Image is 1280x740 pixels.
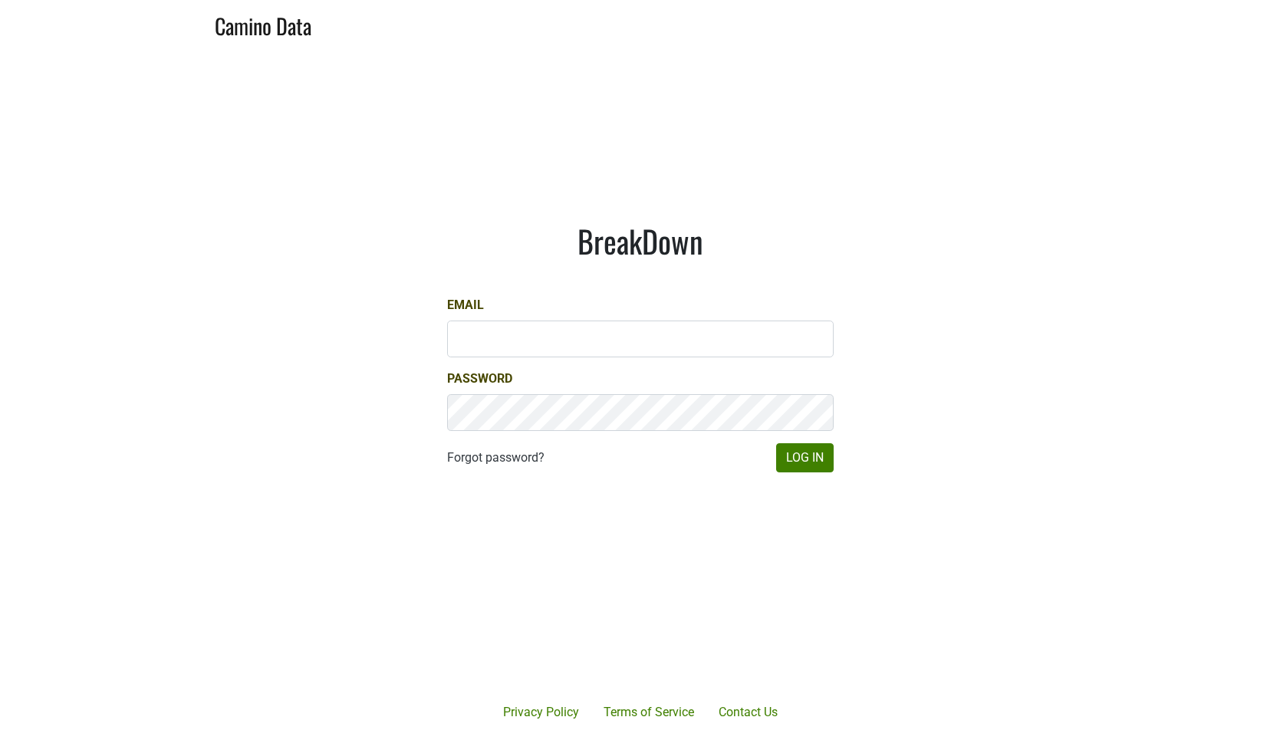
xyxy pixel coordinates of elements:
[447,370,512,388] label: Password
[591,697,706,728] a: Terms of Service
[215,6,311,42] a: Camino Data
[776,443,834,472] button: Log In
[447,222,834,259] h1: BreakDown
[706,697,790,728] a: Contact Us
[447,296,484,314] label: Email
[491,697,591,728] a: Privacy Policy
[447,449,545,467] a: Forgot password?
